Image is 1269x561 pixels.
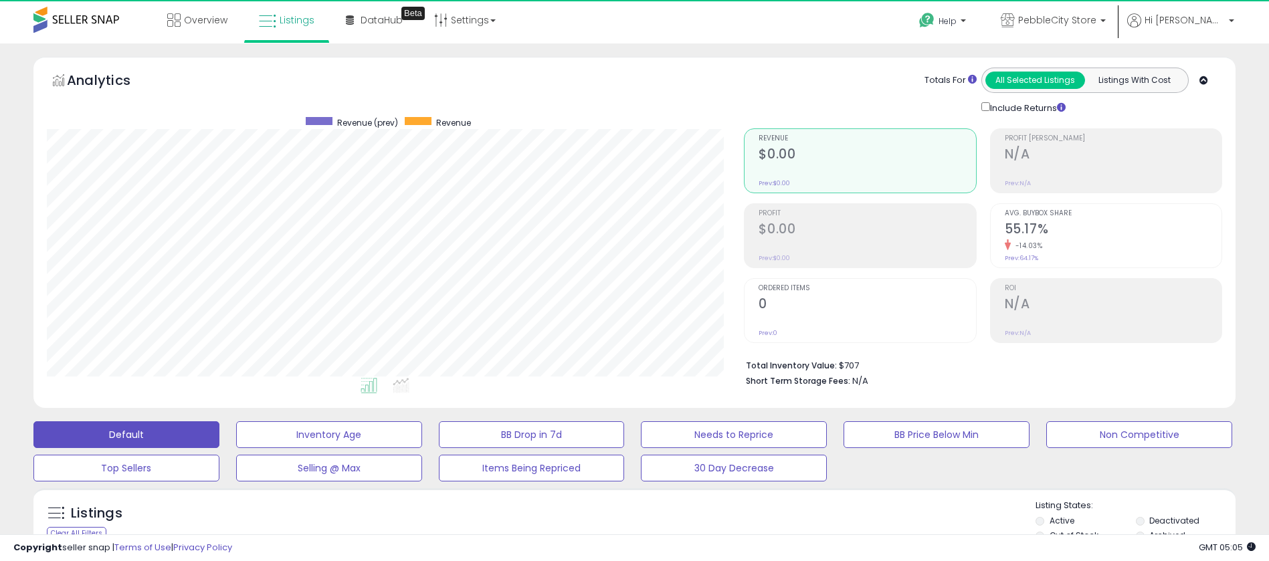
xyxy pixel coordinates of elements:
button: Default [33,421,219,448]
small: Prev: N/A [1005,179,1031,187]
small: -14.03% [1011,241,1043,251]
button: BB Drop in 7d [439,421,625,448]
span: Hi [PERSON_NAME] [1145,13,1225,27]
span: Avg. Buybox Share [1005,210,1222,217]
p: Listing States: [1036,499,1236,512]
span: Revenue [759,135,975,142]
button: Needs to Reprice [641,421,827,448]
label: Deactivated [1149,515,1199,526]
button: Selling @ Max [236,455,422,481]
button: Non Competitive [1046,421,1232,448]
span: Help [939,15,957,27]
a: Hi [PERSON_NAME] [1127,13,1234,43]
i: Get Help [918,12,935,29]
div: seller snap | | [13,542,232,554]
span: Revenue [436,117,471,128]
span: DataHub [361,13,403,27]
span: PebbleCity Store [1018,13,1096,27]
small: Prev: $0.00 [759,254,790,262]
h2: $0.00 [759,146,975,164]
small: Prev: 64.17% [1005,254,1038,262]
div: Include Returns [971,100,1082,115]
a: Privacy Policy [173,541,232,554]
button: Top Sellers [33,455,219,481]
span: N/A [852,374,868,387]
span: ROI [1005,285,1222,292]
span: Ordered Items [759,285,975,292]
strong: Copyright [13,541,62,554]
h2: 55.17% [1005,221,1222,239]
small: Prev: 0 [759,329,777,337]
a: Help [908,2,979,43]
span: Revenue (prev) [337,117,398,128]
small: Prev: N/A [1005,329,1031,337]
span: Listings [280,13,314,27]
span: Overview [184,13,227,27]
button: 30 Day Decrease [641,455,827,481]
button: Inventory Age [236,421,422,448]
h5: Analytics [67,71,157,93]
button: Items Being Repriced [439,455,625,481]
b: Total Inventory Value: [746,360,837,371]
h2: 0 [759,296,975,314]
h2: N/A [1005,296,1222,314]
b: Short Term Storage Fees: [746,375,850,386]
span: Profit [759,210,975,217]
span: 2025-09-10 05:05 GMT [1199,541,1256,554]
li: $707 [746,356,1212,372]
button: BB Price Below Min [844,421,1030,448]
h2: N/A [1005,146,1222,164]
div: Tooltip anchor [401,7,425,20]
button: All Selected Listings [985,72,1085,89]
label: Active [1050,515,1074,526]
h5: Listings [71,504,122,523]
div: Totals For [924,74,977,87]
small: Prev: $0.00 [759,179,790,187]
a: Terms of Use [114,541,171,554]
button: Listings With Cost [1084,72,1184,89]
span: Profit [PERSON_NAME] [1005,135,1222,142]
h2: $0.00 [759,221,975,239]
